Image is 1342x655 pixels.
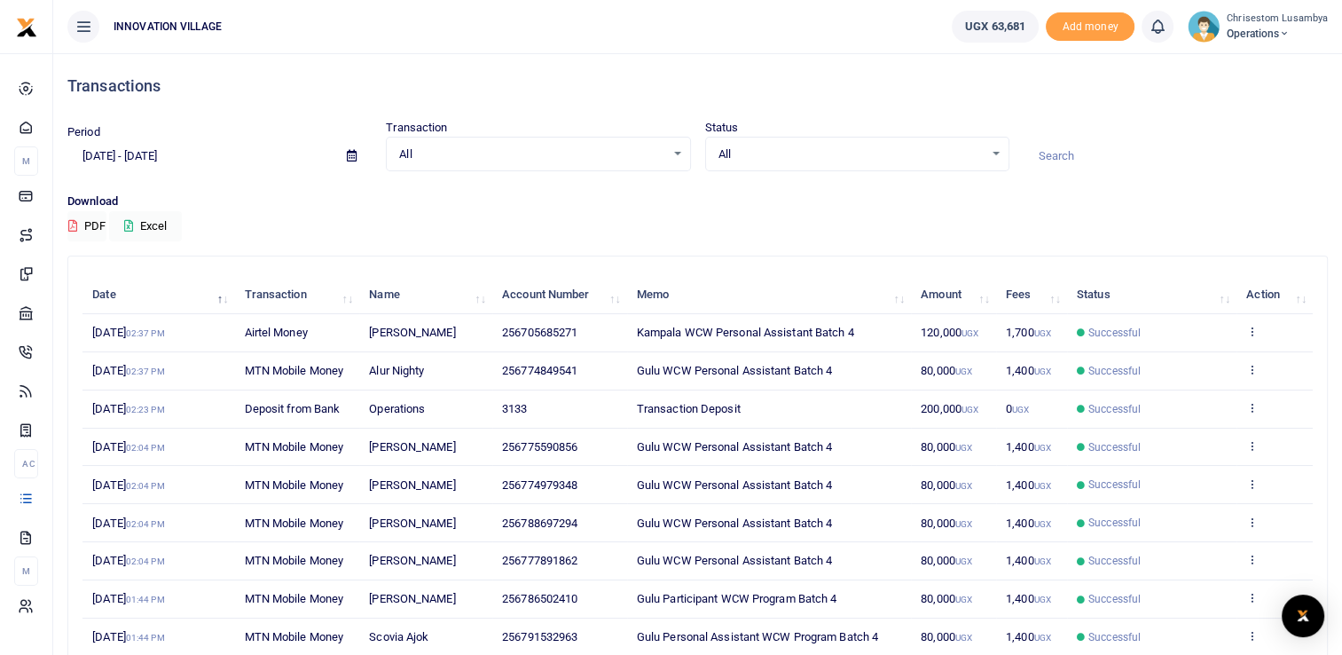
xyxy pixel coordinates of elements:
[1088,553,1141,569] span: Successful
[1033,519,1050,529] small: UGX
[126,367,165,376] small: 02:37 PM
[637,592,837,605] span: Gulu Participant WCW Program Batch 4
[92,592,164,605] span: [DATE]
[67,123,100,141] label: Period
[14,556,38,586] li: M
[245,364,344,377] span: MTN Mobile Money
[705,119,739,137] label: Status
[369,402,425,415] span: Operations
[627,276,911,314] th: Memo: activate to sort column ascending
[1088,363,1141,379] span: Successful
[502,630,577,643] span: 256791532963
[1012,405,1029,414] small: UGX
[955,481,972,491] small: UGX
[245,630,344,643] span: MTN Mobile Money
[637,440,833,454] span: Gulu WCW Personal Assistant Batch 4
[234,276,359,314] th: Transaction: activate to sort column ascending
[126,405,165,414] small: 02:23 PM
[1033,367,1050,376] small: UGX
[1088,477,1141,493] span: Successful
[92,364,164,377] span: [DATE]
[386,119,447,137] label: Transaction
[126,328,165,338] small: 02:37 PM
[1006,554,1051,567] span: 1,400
[1006,517,1051,530] span: 1,400
[502,364,577,377] span: 256774849541
[921,478,972,492] span: 80,000
[502,402,527,415] span: 3133
[126,519,165,529] small: 02:04 PM
[996,276,1067,314] th: Fees: activate to sort column ascending
[961,405,978,414] small: UGX
[369,478,455,492] span: [PERSON_NAME]
[1088,439,1141,455] span: Successful
[1046,12,1134,42] span: Add money
[1033,595,1050,604] small: UGX
[245,592,344,605] span: MTN Mobile Money
[502,440,577,454] span: 256775590856
[106,19,229,35] span: INNOVATION VILLAGE
[1088,325,1141,341] span: Successful
[1006,478,1051,492] span: 1,400
[961,328,978,338] small: UGX
[502,554,577,567] span: 256777891862
[955,595,972,604] small: UGX
[369,592,455,605] span: [PERSON_NAME]
[911,276,996,314] th: Amount: activate to sort column ascending
[921,402,978,415] span: 200,000
[1006,326,1051,339] span: 1,700
[1227,12,1328,27] small: Chrisestom Lusambya
[1046,12,1134,42] li: Toup your wallet
[1188,11,1328,43] a: profile-user Chrisestom Lusambya Operations
[921,364,972,377] span: 80,000
[67,211,106,241] button: PDF
[14,146,38,176] li: M
[637,554,833,567] span: Gulu WCW Personal Assistant Batch 4
[92,554,164,567] span: [DATE]
[16,20,37,33] a: logo-small logo-large logo-large
[637,478,833,492] span: Gulu WCW Personal Assistant Batch 4
[67,76,1328,96] h4: Transactions
[1067,276,1236,314] th: Status: activate to sort column ascending
[965,18,1025,36] span: UGX 63,681
[1046,19,1134,32] a: Add money
[399,146,664,163] span: All
[952,11,1039,43] a: UGX 63,681
[921,326,978,339] span: 120,000
[1088,401,1141,417] span: Successful
[955,633,972,643] small: UGX
[921,630,972,643] span: 80,000
[245,554,344,567] span: MTN Mobile Money
[92,630,164,643] span: [DATE]
[502,478,577,492] span: 256774979348
[502,326,577,339] span: 256705685271
[126,481,165,491] small: 02:04 PM
[126,556,165,566] small: 02:04 PM
[369,554,455,567] span: [PERSON_NAME]
[92,440,164,454] span: [DATE]
[1033,328,1050,338] small: UGX
[1033,633,1050,643] small: UGX
[718,146,984,163] span: All
[67,141,333,171] input: select period
[126,595,165,604] small: 01:44 PM
[637,364,833,377] span: Gulu WCW Personal Assistant Batch 4
[245,440,344,454] span: MTN Mobile Money
[1024,141,1328,171] input: Search
[955,367,972,376] small: UGX
[921,440,972,454] span: 80,000
[1006,440,1051,454] span: 1,400
[1006,630,1051,643] span: 1,400
[1033,481,1050,491] small: UGX
[1188,11,1220,43] img: profile-user
[1006,402,1029,415] span: 0
[126,443,165,453] small: 02:04 PM
[955,443,972,453] small: UGX
[637,517,833,530] span: Gulu WCW Personal Assistant Batch 4
[67,193,1328,211] p: Download
[245,517,344,530] span: MTN Mobile Money
[1236,276,1313,314] th: Action: activate to sort column ascending
[1088,515,1141,531] span: Successful
[637,326,854,339] span: Kampala WCW Personal Assistant Batch 4
[359,276,492,314] th: Name: activate to sort column ascending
